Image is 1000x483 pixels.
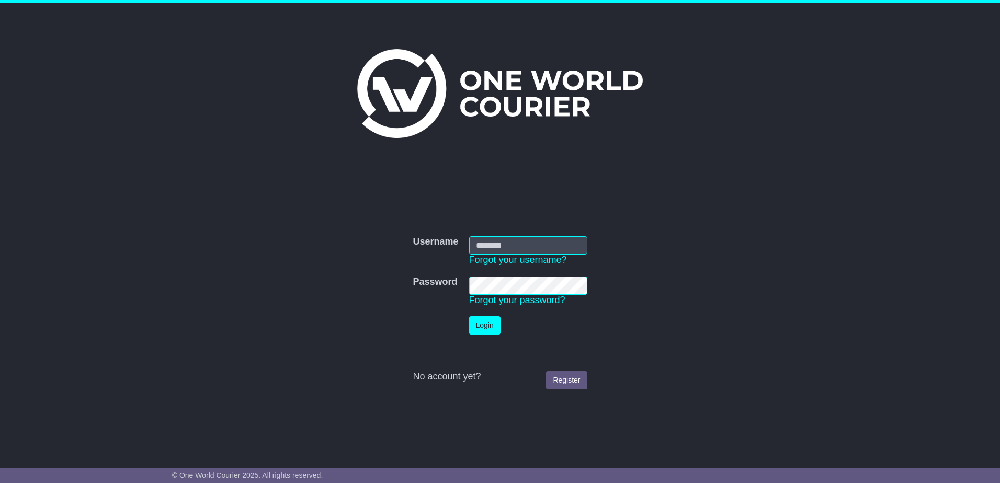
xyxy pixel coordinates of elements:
label: Password [413,277,457,288]
button: Login [469,316,501,335]
label: Username [413,236,458,248]
a: Register [546,371,587,389]
img: One World [357,49,643,138]
div: No account yet? [413,371,587,383]
a: Forgot your password? [469,295,565,305]
span: © One World Courier 2025. All rights reserved. [172,471,323,479]
a: Forgot your username? [469,255,567,265]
